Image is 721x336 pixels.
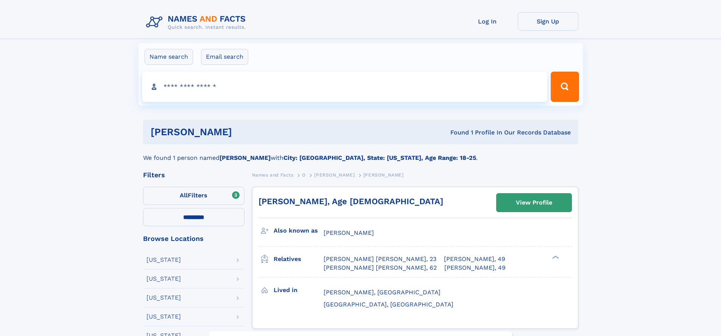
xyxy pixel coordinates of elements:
[146,257,181,263] div: [US_STATE]
[302,170,306,180] a: O
[151,127,341,137] h1: [PERSON_NAME]
[143,12,252,33] img: Logo Names and Facts
[497,194,572,212] a: View Profile
[324,289,441,296] span: [PERSON_NAME], [GEOGRAPHIC_DATA]
[444,255,505,263] a: [PERSON_NAME], 49
[324,229,374,236] span: [PERSON_NAME]
[550,255,559,260] div: ❯
[274,284,324,297] h3: Lived in
[363,172,404,178] span: [PERSON_NAME]
[314,172,355,178] span: [PERSON_NAME]
[180,192,188,199] span: All
[220,154,271,161] b: [PERSON_NAME]
[516,194,552,211] div: View Profile
[143,144,578,163] div: We found 1 person named with .
[324,301,453,308] span: [GEOGRAPHIC_DATA], [GEOGRAPHIC_DATA]
[143,235,244,242] div: Browse Locations
[324,264,437,272] a: [PERSON_NAME] [PERSON_NAME], 62
[146,276,181,282] div: [US_STATE]
[143,172,244,178] div: Filters
[143,187,244,205] label: Filters
[551,72,579,102] button: Search Button
[302,172,306,178] span: O
[252,170,294,180] a: Names and Facts
[274,253,324,266] h3: Relatives
[457,12,518,31] a: Log In
[146,295,181,301] div: [US_STATE]
[274,224,324,237] h3: Also known as
[201,49,248,65] label: Email search
[341,128,571,137] div: Found 1 Profile In Our Records Database
[314,170,355,180] a: [PERSON_NAME]
[145,49,193,65] label: Name search
[518,12,578,31] a: Sign Up
[142,72,548,102] input: search input
[283,154,476,161] b: City: [GEOGRAPHIC_DATA], State: [US_STATE], Age Range: 18-25
[444,264,506,272] a: [PERSON_NAME], 49
[324,255,436,263] a: [PERSON_NAME] [PERSON_NAME], 23
[259,197,443,206] a: [PERSON_NAME], Age [DEMOGRAPHIC_DATA]
[146,314,181,320] div: [US_STATE]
